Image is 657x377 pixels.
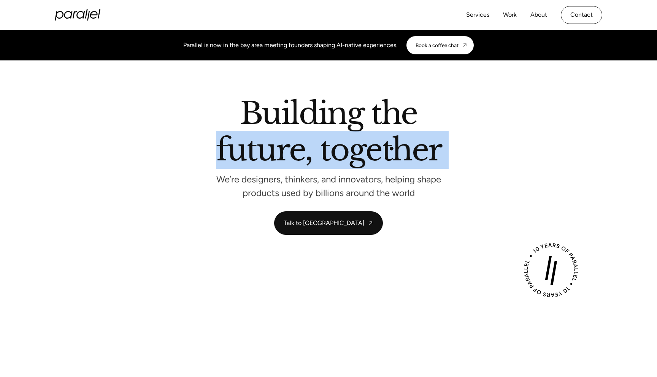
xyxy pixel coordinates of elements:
a: home [55,9,100,21]
a: Contact [561,6,602,24]
a: About [530,10,547,21]
div: Parallel is now in the bay area meeting founders shaping AI-native experiences. [183,41,397,50]
a: Work [503,10,517,21]
a: Book a coffee chat [406,36,474,54]
div: Book a coffee chat [416,42,459,48]
a: Services [466,10,489,21]
img: CTA arrow image [462,42,468,48]
p: We’re designers, thinkers, and innovators, helping shape products used by billions around the world [214,176,443,196]
h2: Building the future, together [216,98,441,168]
